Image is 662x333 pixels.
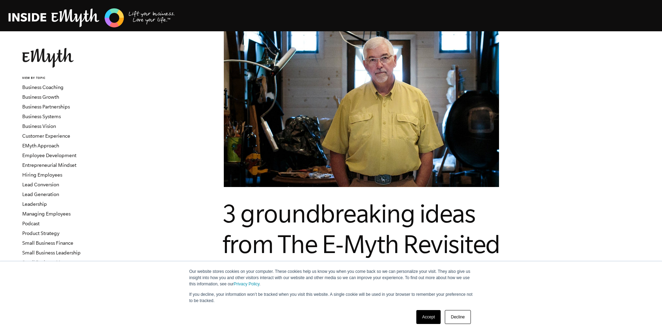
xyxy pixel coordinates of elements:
[22,48,74,68] img: EMyth
[8,7,175,29] img: EMyth Business Coaching
[22,104,70,109] a: Business Partnerships
[22,260,86,265] a: Small Business Management
[22,84,64,90] a: Business Coaching
[22,192,59,197] a: Lead Generation
[22,94,59,100] a: Business Growth
[22,172,62,178] a: Hiring Employees
[22,162,76,168] a: Entrepreneurial Mindset
[445,310,471,324] a: Decline
[22,221,40,226] a: Podcast
[189,291,473,304] p: If you decline, your information won’t be tracked when you visit this website. A single cookie wi...
[222,199,500,258] span: 3 groundbreaking ideas from The E-Myth Revisited
[189,268,473,287] p: Our website stores cookies on your computer. These cookies help us know you when you come back so...
[22,76,106,81] h6: VIEW BY TOPIC
[22,133,70,139] a: Customer Experience
[22,182,59,187] a: Lead Conversion
[22,143,59,148] a: EMyth Approach
[22,123,56,129] a: Business Vision
[22,114,61,119] a: Business Systems
[22,240,73,246] a: Small Business Finance
[22,211,71,217] a: Managing Employees
[22,201,47,207] a: Leadership
[627,300,662,333] iframe: Chat Widget
[416,310,441,324] a: Accept
[22,250,81,255] a: Small Business Leadership
[234,282,260,286] a: Privacy Policy
[22,153,76,158] a: Employee Development
[22,230,59,236] a: Product Strategy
